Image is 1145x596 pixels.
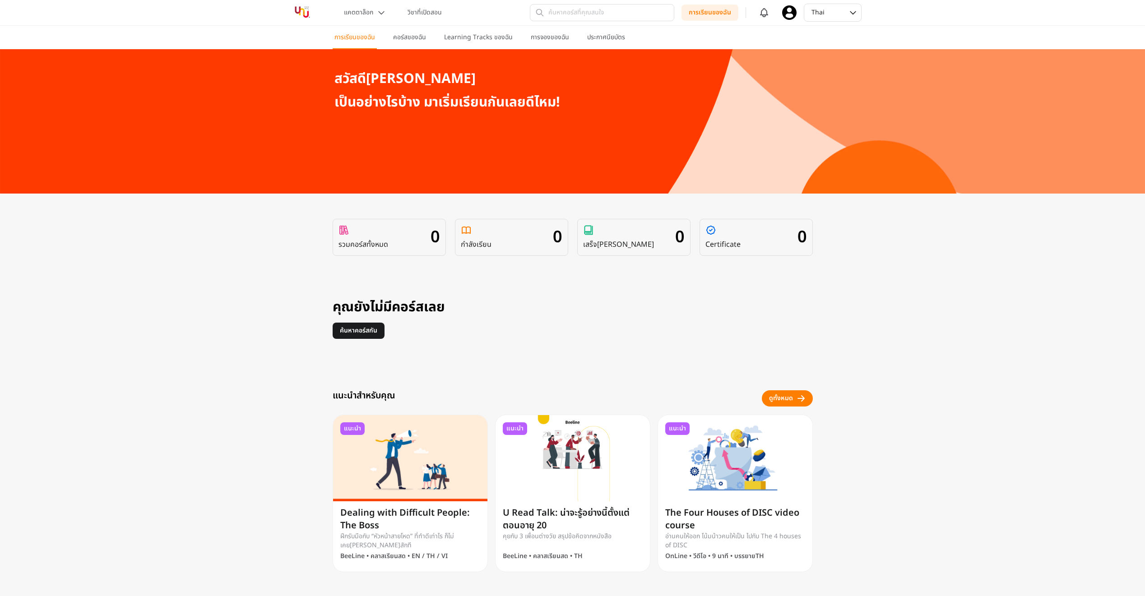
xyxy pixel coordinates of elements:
p: Learning Tracks ของฉัน [444,33,513,42]
img: U Read Talk: น่าจะรู้อย่างนี้ตั้งแต่ตอนอายุ 20 [496,415,650,501]
p: ประกาศนียบัตร [587,33,625,42]
input: ค้นหาคอร์สที่คุณสนใจ [530,4,674,21]
h1: U Read Talk: น่าจะรู้อย่างนี้ตั้งแต่ตอนอายุ 20 [503,507,643,532]
p: 0 [431,228,440,246]
p: แคตตาล็อก [344,8,373,17]
img: YourNextU Logo [284,5,320,21]
button: Learning Tracks ของฉัน [442,33,515,49]
p: BeeLine • คลาสเรียนสด • EN / TH / VI [340,552,448,561]
p: กำลังเรียน [461,239,491,250]
p: อ่านคนให้ออก โน้มน้าวคนให้เป็น ไปกับ The 4 houses of DISC [665,532,805,550]
a: รวมคอร์สทั้งหมด0 [333,219,446,256]
p: การจองของฉัน [531,33,569,42]
a: แนะนำDealing with Difficult People: The BossDealing with Difficult People: The Bossฝึกรับมือกับ “... [333,415,487,572]
p: 0 [797,228,807,246]
img: The Four Houses of DISC video course [658,415,812,501]
h3: คุณยังไม่มีคอร์สเลย [333,299,813,315]
a: เสร็จ[PERSON_NAME]0 [577,219,691,256]
img: Dealing with Difficult People: The Boss [333,415,487,501]
button: การจองของฉัน [529,33,571,49]
h3: แนะนำสำหรับคุณ [333,389,403,407]
button: ค้นหาคอร์สกัน [333,323,385,339]
span: แนะนำ [669,424,686,433]
button: ประกาศนียบัตร [585,33,627,49]
p: Certificate [705,239,741,250]
p: OnLine • วีดีโอ • 9 นาที • บรรยายTH [665,552,764,561]
h1: สวัสดี[PERSON_NAME] [334,71,811,87]
p: รวมคอร์สทั้งหมด [338,239,388,250]
p: วิชาที่เปิดสอน [408,8,442,17]
button: การเรียนของฉัน [681,5,738,21]
p: คอร์สของฉัน [393,33,426,42]
h1: Dealing with Difficult People: The Boss [340,507,480,532]
a: กำลังเรียน0 [455,219,568,256]
div: Thai [811,8,837,17]
div: ดูทั้งหมด [769,394,793,403]
button: คอร์สของฉัน [391,33,428,49]
p: การเรียนของฉัน [689,8,731,17]
span: แนะนำ [506,424,524,433]
button: วิชาที่เปิดสอน [402,5,447,21]
p: การเรียนของฉัน [334,33,375,42]
button: การเรียนของฉัน [333,33,377,49]
p: คุยกับ 3 เพื่อนต่างวัย สรุปข้อคิดจากหนังสือ [503,532,643,541]
button: แคตตาล็อก [338,5,391,21]
p: BeeLine • คลาสเรียนสด • TH [503,552,583,561]
p: 0 [675,228,685,246]
p: 0 [553,228,562,246]
button: ดูทั้งหมด [762,390,813,407]
h2: เป็นอย่างไรบ้าง มาเริ่มเรียนกันเลยดีไหม! [334,94,811,111]
p: เสร็จ[PERSON_NAME] [583,239,654,250]
p: ฝึกรับมือกับ “หัวหน้าสายโหด” ที่ทำดีเท่าไร ก็ไม่เคย[PERSON_NAME]สักที [340,532,480,550]
a: ค้นหาคอร์สกัน [333,323,813,339]
a: Certificate0 [700,219,813,256]
a: แนะนำThe Four Houses of DISC video courseThe Four Houses of DISC video courseอ่านคนให้ออก โน้มน้า... [658,415,812,572]
span: แนะนำ [344,424,361,433]
p: ค้นหาคอร์สกัน [340,326,377,335]
a: แนะนำU Read Talk: น่าจะรู้อย่างนี้ตั้งแต่ตอนอายุ 20U Read Talk: น่าจะรู้อย่างนี้ตั้งแต่ตอนอายุ 20... [496,415,650,572]
h1: The Four Houses of DISC video course [665,507,805,532]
